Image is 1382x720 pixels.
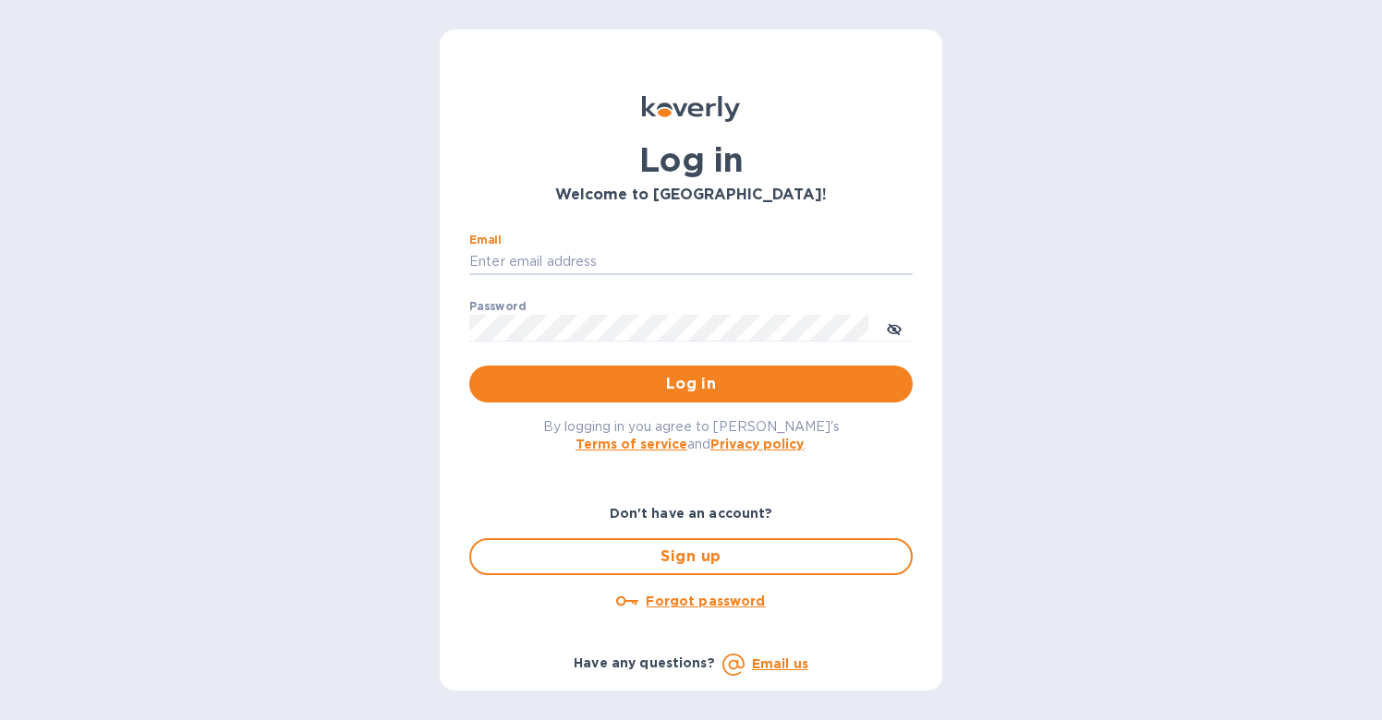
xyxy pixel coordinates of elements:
[469,538,913,575] button: Sign up
[469,186,913,204] h3: Welcome to [GEOGRAPHIC_DATA]!
[574,655,715,670] b: Have any questions?
[752,656,808,671] a: Email us
[469,140,913,179] h1: Log in
[486,546,896,568] span: Sign up
[469,234,502,246] label: Email
[646,594,765,608] u: Forgot password
[876,309,913,346] button: toggle password visibility
[543,419,840,451] span: By logging in you agree to [PERSON_NAME]'s and .
[484,373,898,395] span: Log in
[469,248,913,276] input: Enter email address
[469,366,913,402] button: Log in
[642,96,740,122] img: Koverly
[576,437,687,451] a: Terms of service
[610,506,773,521] b: Don't have an account?
[469,301,526,312] label: Password
[710,437,804,451] a: Privacy policy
